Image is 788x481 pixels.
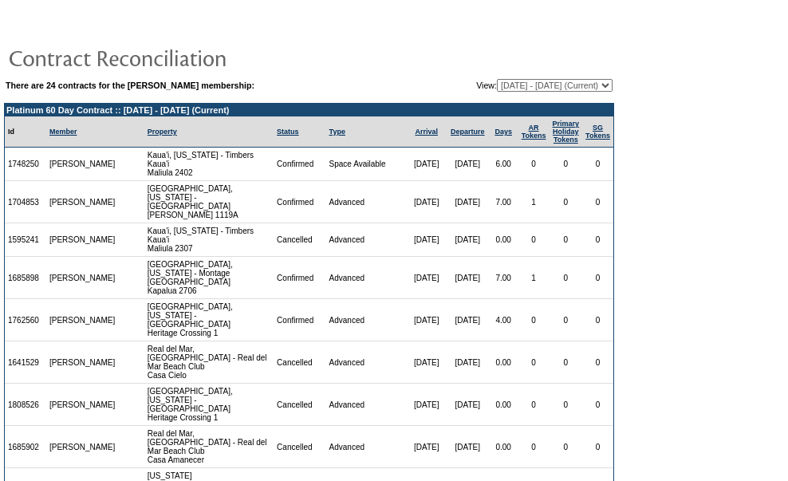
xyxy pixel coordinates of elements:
[46,426,119,468] td: [PERSON_NAME]
[407,257,447,299] td: [DATE]
[582,426,613,468] td: 0
[447,384,489,426] td: [DATE]
[398,79,613,92] td: View:
[407,426,447,468] td: [DATE]
[518,223,550,257] td: 0
[5,384,46,426] td: 1808526
[489,257,518,299] td: 7.00
[585,124,610,140] a: SGTokens
[518,148,550,181] td: 0
[582,384,613,426] td: 0
[550,181,583,223] td: 0
[144,299,274,341] td: [GEOGRAPHIC_DATA], [US_STATE] - [GEOGRAPHIC_DATA] Heritage Crossing 1
[5,426,46,468] td: 1685902
[415,128,438,136] a: Arrival
[274,384,325,426] td: Cancelled
[5,257,46,299] td: 1685898
[518,299,550,341] td: 0
[489,426,518,468] td: 0.00
[550,257,583,299] td: 0
[6,81,254,90] b: There are 24 contracts for the [PERSON_NAME] membership:
[553,120,580,144] a: Primary HolidayTokens
[522,124,546,140] a: ARTokens
[326,148,407,181] td: Space Available
[447,223,489,257] td: [DATE]
[494,128,512,136] a: Days
[274,299,325,341] td: Confirmed
[407,223,447,257] td: [DATE]
[326,299,407,341] td: Advanced
[5,223,46,257] td: 1595241
[550,341,583,384] td: 0
[489,341,518,384] td: 0.00
[550,299,583,341] td: 0
[46,223,119,257] td: [PERSON_NAME]
[5,116,46,148] td: Id
[326,426,407,468] td: Advanced
[447,341,489,384] td: [DATE]
[144,341,274,384] td: Real del Mar, [GEOGRAPHIC_DATA] - Real del Mar Beach Club Casa Cielo
[5,341,46,384] td: 1641529
[407,299,447,341] td: [DATE]
[582,257,613,299] td: 0
[447,181,489,223] td: [DATE]
[274,181,325,223] td: Confirmed
[274,148,325,181] td: Confirmed
[518,257,550,299] td: 1
[518,426,550,468] td: 0
[274,341,325,384] td: Cancelled
[447,148,489,181] td: [DATE]
[489,181,518,223] td: 7.00
[489,384,518,426] td: 0.00
[148,128,177,136] a: Property
[144,257,274,299] td: [GEOGRAPHIC_DATA], [US_STATE] - Montage [GEOGRAPHIC_DATA] Kapalua 2706
[274,426,325,468] td: Cancelled
[451,128,485,136] a: Departure
[550,148,583,181] td: 0
[8,41,327,73] img: pgTtlContractReconciliation.gif
[326,384,407,426] td: Advanced
[46,181,119,223] td: [PERSON_NAME]
[407,181,447,223] td: [DATE]
[518,341,550,384] td: 0
[46,257,119,299] td: [PERSON_NAME]
[326,223,407,257] td: Advanced
[144,223,274,257] td: Kaua'i, [US_STATE] - Timbers Kaua'i Maliula 2307
[144,384,274,426] td: [GEOGRAPHIC_DATA], [US_STATE] - [GEOGRAPHIC_DATA] Heritage Crossing 1
[447,299,489,341] td: [DATE]
[5,181,46,223] td: 1704853
[49,128,77,136] a: Member
[407,148,447,181] td: [DATE]
[489,223,518,257] td: 0.00
[407,341,447,384] td: [DATE]
[518,181,550,223] td: 1
[582,148,613,181] td: 0
[447,426,489,468] td: [DATE]
[144,181,274,223] td: [GEOGRAPHIC_DATA], [US_STATE] - [GEOGRAPHIC_DATA] [PERSON_NAME] 1119A
[582,223,613,257] td: 0
[447,257,489,299] td: [DATE]
[326,181,407,223] td: Advanced
[550,223,583,257] td: 0
[144,426,274,468] td: Real del Mar, [GEOGRAPHIC_DATA] - Real del Mar Beach Club Casa Amanecer
[329,128,345,136] a: Type
[407,384,447,426] td: [DATE]
[489,148,518,181] td: 6.00
[582,299,613,341] td: 0
[277,128,299,136] a: Status
[5,148,46,181] td: 1748250
[46,148,119,181] td: [PERSON_NAME]
[326,257,407,299] td: Advanced
[489,299,518,341] td: 4.00
[518,384,550,426] td: 0
[46,341,119,384] td: [PERSON_NAME]
[46,299,119,341] td: [PERSON_NAME]
[5,104,613,116] td: Platinum 60 Day Contract :: [DATE] - [DATE] (Current)
[274,223,325,257] td: Cancelled
[144,148,274,181] td: Kaua'i, [US_STATE] - Timbers Kaua'i Maliula 2402
[550,426,583,468] td: 0
[274,257,325,299] td: Confirmed
[582,181,613,223] td: 0
[46,384,119,426] td: [PERSON_NAME]
[326,341,407,384] td: Advanced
